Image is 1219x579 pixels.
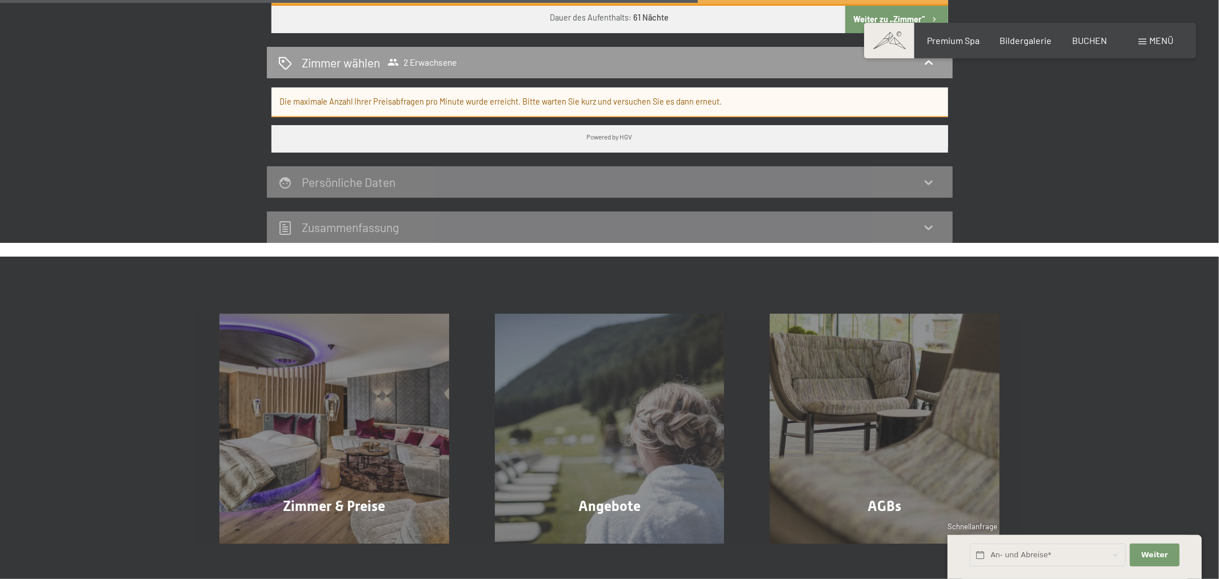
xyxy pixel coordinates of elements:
span: Menü [1149,35,1173,46]
a: Bildergalerie [1000,35,1052,46]
span: Weiter [1141,550,1168,560]
a: Buchung AGBs [747,314,1022,544]
div: Dauer des Aufenthalts: [550,12,669,23]
button: Weiter zu „Zimmer“ [845,6,948,33]
span: Zimmer & Preise [283,498,385,514]
h2: Zimmer wählen [302,54,380,71]
h2: Persönliche Daten [302,175,395,189]
a: Buchung Zimmer & Preise [197,314,472,544]
span: Schnellanfrage [948,522,997,531]
button: Weiter [1130,544,1179,567]
a: Buchung Angebote [472,314,748,544]
span: AGBs [868,498,902,514]
b: 61 Nächte [634,13,669,22]
div: Die maximale Anzahl Ihrer Preisabfragen pro Minute wurde erreicht. Bitte warten Sie kurz und vers... [271,87,948,117]
a: BUCHEN [1072,35,1107,46]
a: Premium Spa [927,35,980,46]
span: Angebote [578,498,641,514]
h2: Zusammen­fassung [302,220,399,234]
span: 2 Erwachsene [387,57,457,68]
div: Powered by HGV [587,132,633,141]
